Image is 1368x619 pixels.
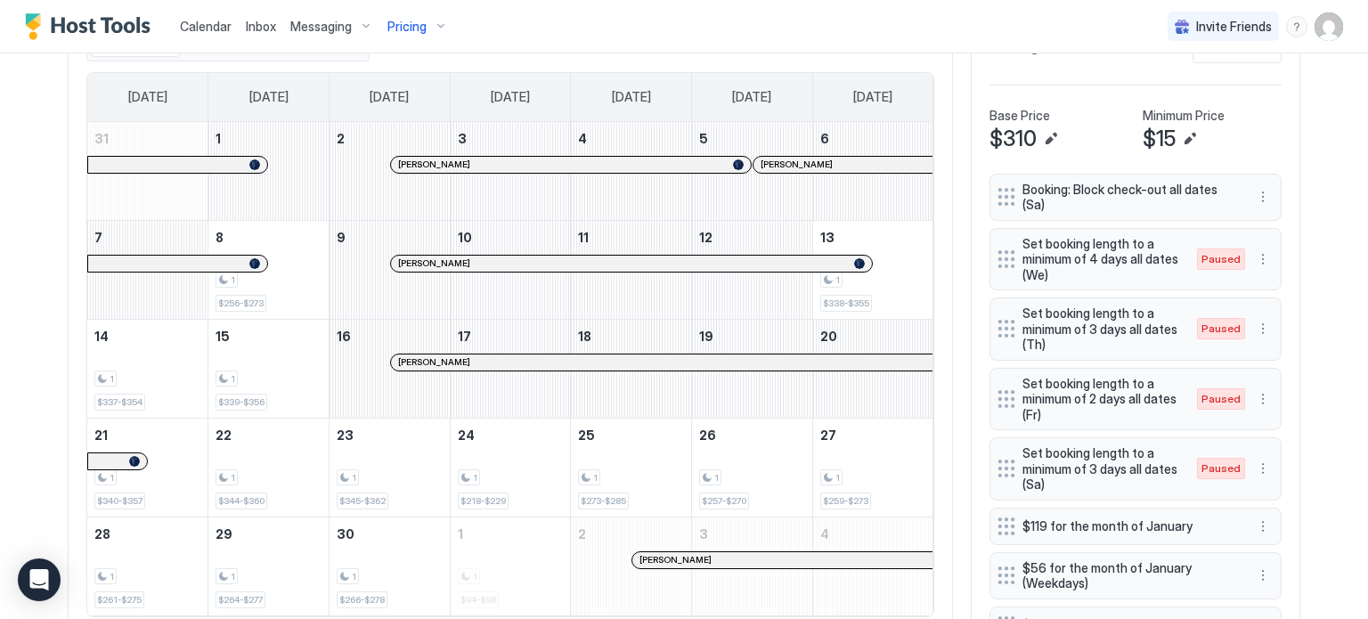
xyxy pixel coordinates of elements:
span: [PERSON_NAME] [398,257,470,269]
span: 15 [216,329,230,344]
span: 16 [337,329,351,344]
td: September 10, 2025 [450,220,571,319]
span: 1 [110,373,114,385]
td: September 22, 2025 [208,418,330,517]
span: $257-$270 [702,495,746,507]
a: September 1, 2025 [208,122,329,155]
td: September 5, 2025 [692,122,813,221]
span: 22 [216,428,232,443]
a: September 18, 2025 [571,320,691,353]
td: September 21, 2025 [87,418,208,517]
td: September 15, 2025 [208,319,330,418]
span: 1 [352,571,356,582]
a: September 12, 2025 [692,221,812,254]
span: $345-$362 [339,495,386,507]
a: September 22, 2025 [208,419,329,452]
span: 6 [820,131,829,146]
td: September 4, 2025 [571,122,692,221]
div: menu [1286,16,1307,37]
span: Minimum Price [1143,108,1225,124]
span: Calendar [180,19,232,34]
span: 1 [714,472,719,484]
a: September 29, 2025 [208,517,329,550]
td: September 20, 2025 [812,319,933,418]
div: Host Tools Logo [25,13,159,40]
a: September 14, 2025 [87,320,208,353]
a: September 19, 2025 [692,320,812,353]
span: Inbox [246,19,276,34]
span: [PERSON_NAME] [639,554,712,566]
a: September 7, 2025 [87,221,208,254]
span: 1 [593,472,598,484]
td: September 29, 2025 [208,517,330,615]
span: Booking: Block check-out all dates (Sa) [1022,182,1234,213]
span: 14 [94,329,109,344]
span: $261-$275 [97,594,142,606]
span: $339-$356 [218,396,265,408]
a: September 15, 2025 [208,320,329,353]
td: September 16, 2025 [329,319,450,418]
div: menu [1252,388,1274,410]
td: September 25, 2025 [571,418,692,517]
span: 1 [216,131,221,146]
a: September 8, 2025 [208,221,329,254]
button: More options [1252,565,1274,586]
button: Edit [1040,128,1062,150]
a: Tuesday [352,73,427,121]
div: User profile [1315,12,1343,41]
span: $266-$278 [339,594,385,606]
div: menu [1252,248,1274,270]
a: September 27, 2025 [813,419,933,452]
span: 26 [699,428,716,443]
span: $218-$229 [460,495,506,507]
span: [DATE] [249,89,289,105]
span: 20 [820,329,837,344]
span: [PERSON_NAME] [398,356,470,368]
a: September 17, 2025 [451,320,571,353]
span: 4 [578,131,587,146]
a: September 28, 2025 [87,517,208,550]
a: October 1, 2025 [451,517,571,550]
span: 19 [699,329,713,344]
a: September 30, 2025 [330,517,450,550]
span: 12 [699,230,712,245]
a: September 24, 2025 [451,419,571,452]
span: 21 [94,428,108,443]
td: September 19, 2025 [692,319,813,418]
span: 23 [337,428,354,443]
span: 10 [458,230,472,245]
a: September 2, 2025 [330,122,450,155]
a: Thursday [594,73,669,121]
td: September 1, 2025 [208,122,330,221]
span: 1 [352,472,356,484]
span: $56 for the month of January (Weekdays) [1022,560,1234,591]
td: September 23, 2025 [329,418,450,517]
div: menu [1252,186,1274,208]
span: [DATE] [732,89,771,105]
span: Set booking length to a minimum of 3 days all dates (Th) [1022,305,1179,353]
a: Friday [714,73,789,121]
span: 29 [216,526,232,542]
button: More options [1252,186,1274,208]
span: $338-$355 [823,297,869,309]
span: 4 [820,526,829,542]
td: August 31, 2025 [87,122,208,221]
span: Paused [1201,251,1241,267]
a: Calendar [180,17,232,36]
span: 1 [110,472,114,484]
a: September 23, 2025 [330,419,450,452]
span: Messaging [290,19,352,35]
span: [DATE] [370,89,409,105]
span: 11 [578,230,589,245]
span: 1 [835,472,840,484]
span: $310 [989,126,1037,152]
span: $273-$285 [581,495,626,507]
td: September 26, 2025 [692,418,813,517]
span: 24 [458,428,475,443]
td: September 24, 2025 [450,418,571,517]
td: September 11, 2025 [571,220,692,319]
span: Set booking length to a minimum of 4 days all dates (We) [1022,236,1179,283]
td: September 18, 2025 [571,319,692,418]
a: October 2, 2025 [571,517,691,550]
span: 2 [578,526,586,542]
